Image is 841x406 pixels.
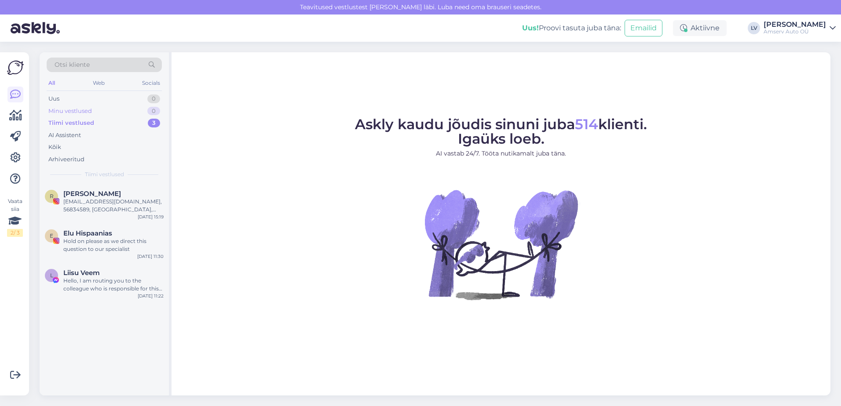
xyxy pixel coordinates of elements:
[355,149,647,158] p: AI vastab 24/7. Tööta nutikamalt juba täna.
[422,165,580,323] img: No Chat active
[48,119,94,127] div: Tiimi vestlused
[764,28,826,35] div: Amserv Auto OÜ
[137,253,164,260] div: [DATE] 11:30
[91,77,106,89] div: Web
[764,21,826,28] div: [PERSON_NAME]
[63,277,164,293] div: Hello, I am routing you to the colleague who is responsible for this topic. Please wait a little.
[147,94,160,103] div: 0
[7,59,24,76] img: Askly Logo
[47,77,57,89] div: All
[50,193,54,199] span: R
[355,116,647,147] span: Askly kaudu jõudis sinuni juba klienti. Igaüks loeb.
[7,229,23,237] div: 2 / 3
[7,197,23,237] div: Vaata siia
[522,24,539,32] b: Uus!
[50,272,53,279] span: L
[575,116,598,133] span: 514
[764,21,836,35] a: [PERSON_NAME]Amserv Auto OÜ
[50,232,53,239] span: E
[748,22,760,34] div: LV
[673,20,727,36] div: Aktiivne
[138,214,164,220] div: [DATE] 15:19
[63,190,121,198] span: Raul Urbel
[147,107,160,116] div: 0
[48,143,61,152] div: Kõik
[63,269,100,277] span: Liisu Veem
[63,237,164,253] div: Hold on please as we direct this question to our specialist
[55,60,90,69] span: Otsi kliente
[138,293,164,299] div: [DATE] 11:22
[625,20,662,36] button: Emailid
[48,107,92,116] div: Minu vestlused
[148,119,160,127] div: 3
[140,77,162,89] div: Socials
[63,229,112,237] span: Elu Hispaanias
[63,198,164,214] div: [EMAIL_ADDRESS][DOMAIN_NAME], 56834589, [GEOGRAPHIC_DATA], [PERSON_NAME], [GEOGRAPHIC_DATA] 8-8. ...
[522,23,621,33] div: Proovi tasuta juba täna:
[48,131,81,140] div: AI Assistent
[48,94,59,103] div: Uus
[85,170,124,178] span: Tiimi vestlused
[48,155,84,164] div: Arhiveeritud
